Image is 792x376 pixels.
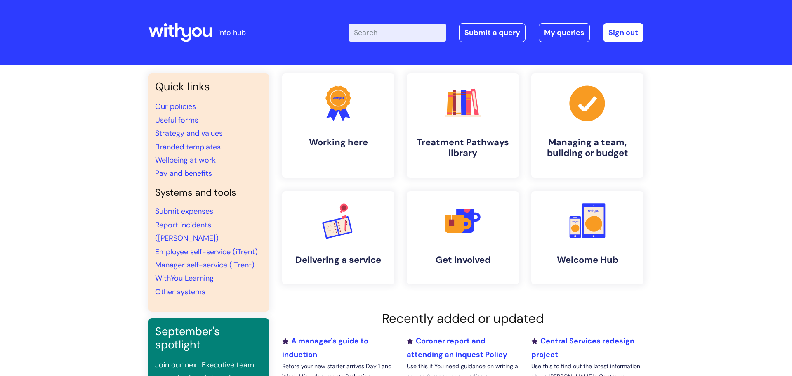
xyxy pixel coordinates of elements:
[349,24,446,42] input: Search
[155,155,216,165] a: Wellbeing at work
[531,336,634,359] a: Central Services redesign project
[155,115,198,125] a: Useful forms
[407,336,507,359] a: Coroner report and attending an inquest Policy
[155,187,262,199] h4: Systems and tools
[155,325,262,352] h3: September's spotlight
[531,191,643,284] a: Welcome Hub
[538,137,637,159] h4: Managing a team, building or budget
[155,168,212,178] a: Pay and benefits
[282,336,368,359] a: A manager's guide to induction
[539,23,590,42] a: My queries
[413,137,512,159] h4: Treatment Pathways library
[459,23,526,42] a: Submit a query
[155,260,255,270] a: Manager self-service (iTrent)
[538,255,637,265] h4: Welcome Hub
[282,191,394,284] a: Delivering a service
[218,26,246,39] p: info hub
[603,23,643,42] a: Sign out
[349,23,643,42] div: | -
[155,206,213,216] a: Submit expenses
[407,191,519,284] a: Get involved
[282,311,643,326] h2: Recently added or updated
[289,137,388,148] h4: Working here
[155,128,223,138] a: Strategy and values
[407,73,519,178] a: Treatment Pathways library
[155,102,196,111] a: Our policies
[282,73,394,178] a: Working here
[155,220,219,243] a: Report incidents ([PERSON_NAME])
[155,273,214,283] a: WithYou Learning
[155,80,262,93] h3: Quick links
[289,255,388,265] h4: Delivering a service
[155,247,258,257] a: Employee self-service (iTrent)
[413,255,512,265] h4: Get involved
[531,73,643,178] a: Managing a team, building or budget
[155,287,205,297] a: Other systems
[155,142,221,152] a: Branded templates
